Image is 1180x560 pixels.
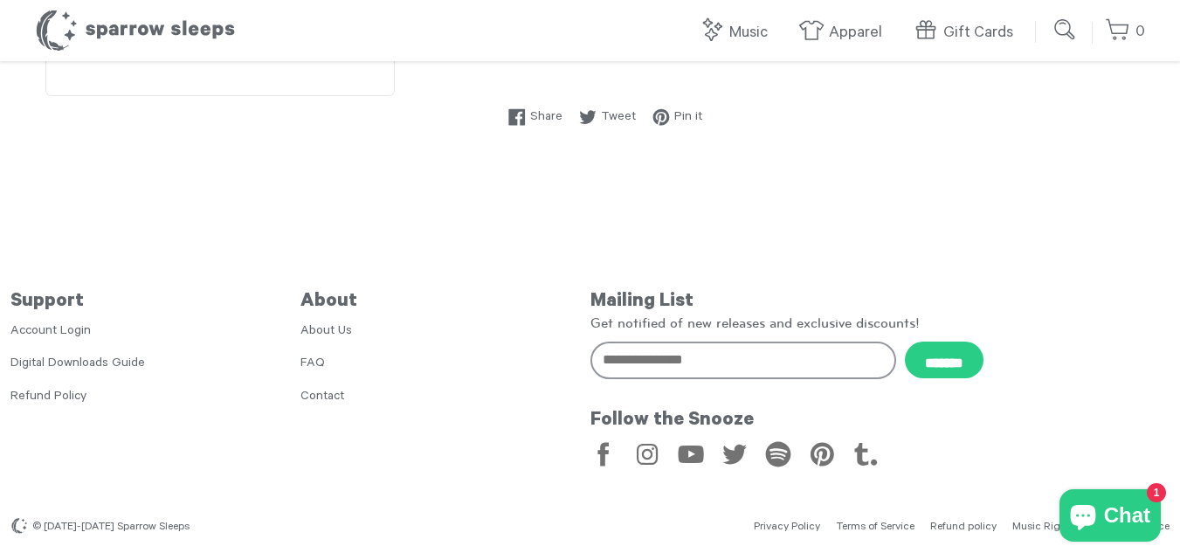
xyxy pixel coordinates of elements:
[765,441,791,467] a: Spotify
[1105,13,1145,51] a: 0
[809,441,835,467] a: Pinterest
[798,14,891,52] a: Apparel
[678,441,704,467] a: YouTube
[699,14,776,52] a: Music
[590,291,1170,314] h5: Mailing List
[300,391,344,404] a: Contact
[754,522,820,534] a: Privacy Policy
[674,108,702,128] span: Pin it
[10,391,86,404] a: Refund Policy
[836,522,914,534] a: Terms of Service
[590,441,617,467] a: Facebook
[10,325,91,339] a: Account Login
[913,14,1022,52] a: Gift Cards
[10,291,300,314] h5: Support
[634,441,660,467] a: Instagram
[721,441,748,467] a: Twitter
[32,522,190,534] span: © [DATE]-[DATE] Sparrow Sleeps
[1048,12,1083,47] input: Submit
[601,108,636,128] span: Tweet
[590,314,1170,333] p: Get notified of new releases and exclusive discounts!
[590,410,1170,432] h5: Follow the Snooze
[10,357,145,371] a: Digital Downloads Guide
[530,108,562,128] span: Share
[852,441,879,467] a: Tumblr
[300,325,352,339] a: About Us
[1012,522,1075,534] a: Music Rights
[1054,489,1166,546] inbox-online-store-chat: Shopify online store chat
[300,357,325,371] a: FAQ
[300,291,590,314] h5: About
[35,9,236,52] h1: Sparrow Sleeps
[930,522,997,534] a: Refund policy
